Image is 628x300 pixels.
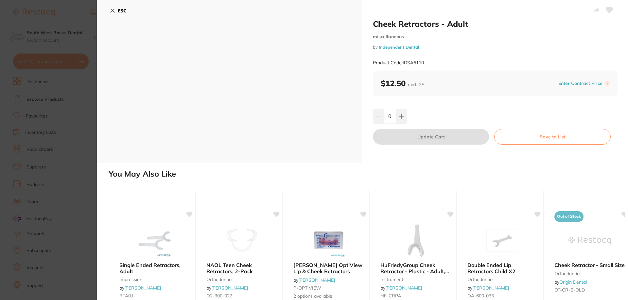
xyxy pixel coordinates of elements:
[373,60,424,66] small: Product Code: IDSA6110
[467,277,538,282] small: orthodontics
[293,277,335,283] span: by
[604,81,610,86] label: i
[119,277,190,282] small: impression
[380,285,422,291] span: by
[554,262,625,268] b: Cheek Retractor - Small Size
[481,224,524,257] img: Double Ended Lip Retractors Child X2
[110,5,127,16] button: ESC
[494,129,611,145] button: Save to List
[293,293,364,300] span: 2 options available
[206,262,277,274] b: NAOL Teen Cheek Retractors, 2-Pack
[298,277,335,283] a: [PERSON_NAME]
[554,287,625,292] small: OT-CR-S-OLD
[568,224,611,257] img: Cheek Retractor - Small Size
[307,224,350,257] img: Kerr Hawe OptiView Lip & Cheek Retractors
[380,293,451,298] small: HF-CRPA
[381,78,427,88] b: $12.50
[119,262,190,274] b: Single Ended Retractors, Adult
[472,285,509,291] a: [PERSON_NAME]
[124,285,161,291] a: [PERSON_NAME]
[373,19,618,29] h2: Cheek Retractors - Adult
[554,271,625,276] small: orthodontics
[293,285,364,291] small: P-OPTIVIEW
[467,293,538,298] small: OA-600-033
[118,8,127,14] b: ESC
[380,277,451,282] small: instruments
[380,262,451,274] b: HuFriedyGroup Cheek Retractor - Plastic - Adult, 2-Pack
[385,285,422,291] a: [PERSON_NAME]
[220,224,263,257] img: NAOL Teen Cheek Retractors, 2-Pack
[373,45,618,50] small: by
[206,293,277,298] small: O2-300-022
[206,285,248,291] span: by
[408,82,427,87] span: excl. GST
[556,80,604,87] button: Enter Contract Price
[206,277,277,282] small: orthodontics
[211,285,248,291] a: [PERSON_NAME]
[133,224,176,257] img: Single Ended Retractors, Adult
[554,211,584,222] span: Out of Stock
[467,262,538,274] b: Double Ended Lip Retractors Child X2
[554,279,587,285] span: by
[379,44,419,50] a: Independent Dental
[467,285,509,291] span: by
[394,224,437,257] img: HuFriedyGroup Cheek Retractor - Plastic - Adult, 2-Pack
[373,34,618,39] small: miscellaneous
[559,279,587,285] a: Origin Dental
[109,169,625,179] h2: You May Also Like
[293,262,364,274] b: Kerr Hawe OptiView Lip & Cheek Retractors
[373,129,489,145] button: Update Cart
[119,293,190,298] small: RTA01
[119,285,161,291] span: by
